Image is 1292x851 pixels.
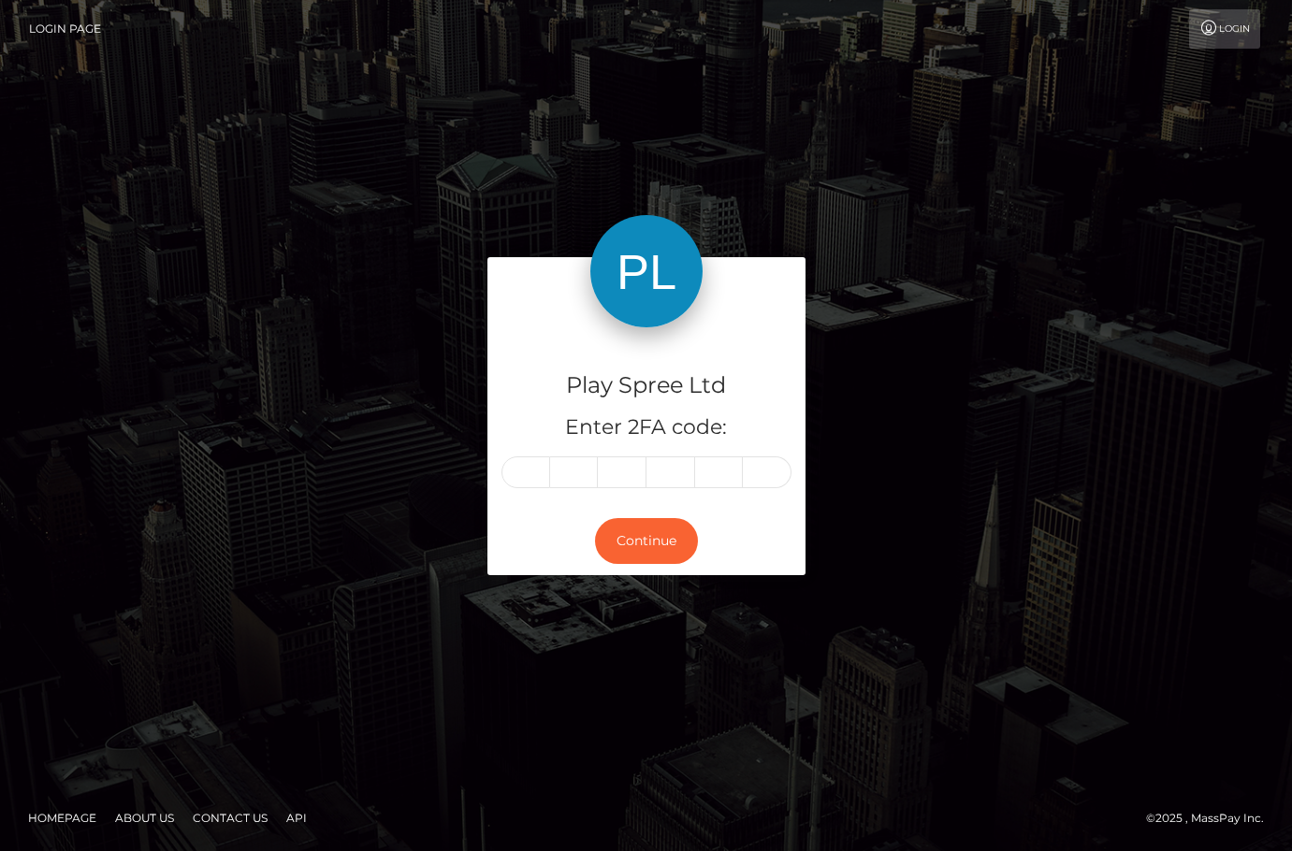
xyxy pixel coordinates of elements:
[501,369,791,402] h4: Play Spree Ltd
[595,518,698,564] button: Continue
[501,413,791,442] h5: Enter 2FA code:
[1189,9,1260,49] a: Login
[590,215,703,327] img: Play Spree Ltd
[1146,808,1278,829] div: © 2025 , MassPay Inc.
[29,9,101,49] a: Login Page
[279,803,314,832] a: API
[21,803,104,832] a: Homepage
[108,803,181,832] a: About Us
[185,803,275,832] a: Contact Us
